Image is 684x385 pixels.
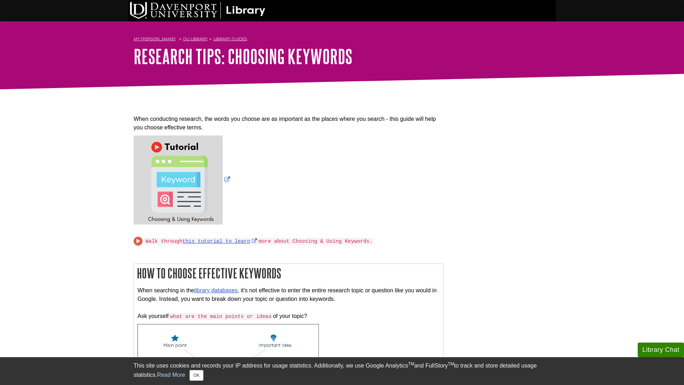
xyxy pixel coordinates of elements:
[130,2,265,19] img: DU Library
[134,264,443,283] h2: How To Choose Effective Keywords
[134,237,142,246] img: play button
[134,34,550,46] nav: breadcrumb
[183,36,208,41] a: DU Library
[182,238,259,244] a: Link opens in new window
[213,36,247,41] a: Library Guides
[448,361,454,366] sup: TM
[138,286,440,321] p: When searching in the , it's not effective to enter the entire research topic or question like yo...
[134,45,352,67] a: Research Tips: Choosing Keywords
[638,343,684,357] button: Library Chat
[190,370,203,381] button: Close
[169,313,273,320] code: what are the main points or ideas
[134,115,444,132] p: When conducting research, the words you choose are as important as the places where you search - ...
[134,135,223,225] img: choosing keywords tutorial
[194,287,238,293] a: library databases
[134,361,550,381] div: This site uses cookies and records your IP address for usage statistics. Additionally, we use Goo...
[144,238,374,245] code: Walk through more about Choosing & Using Keywords.
[157,372,185,378] a: Read More
[134,176,232,183] a: Link opens in new window
[408,361,414,366] sup: TM
[134,36,176,42] a: My [PERSON_NAME]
